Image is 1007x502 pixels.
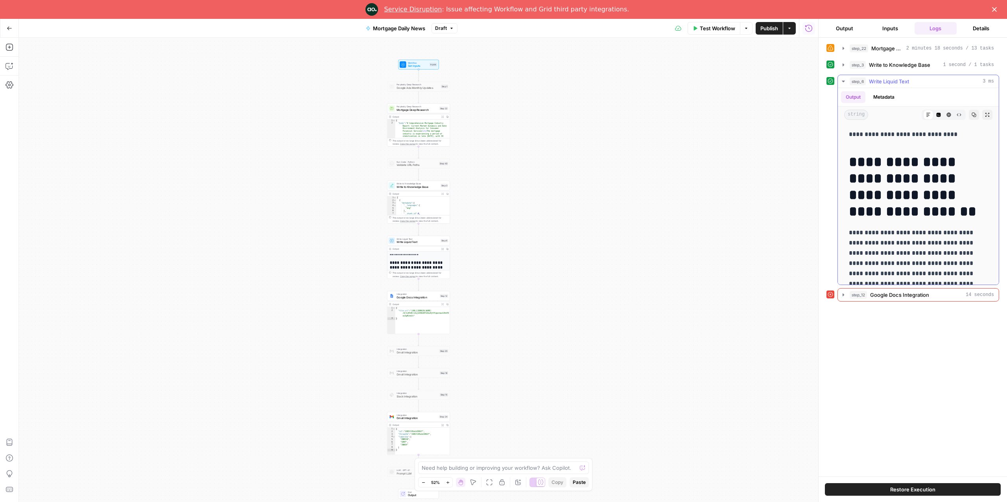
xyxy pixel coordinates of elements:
[408,493,435,497] span: Output
[418,279,419,291] g: Edge from step_6 to step_12
[393,436,395,438] span: Toggle code folding, rows 4 through 8
[387,438,395,441] div: 5
[387,309,395,317] div: 2
[838,42,999,55] button: 2 minutes 18 seconds / 13 tasks
[397,372,438,376] span: Gmail Integration
[387,60,450,70] div: WorkflowSet InputsInputs
[387,467,450,477] div: LLM · GPT-4.1Prompt LLMStep 49
[387,291,450,334] div: IntegrationGoogle Docs IntegrationStep 12Output{ "file_url":"[URL][DOMAIN_NAME] /d/1iE53EriVyjG45...
[397,292,438,296] span: Integration
[387,212,397,215] div: 7
[397,105,437,108] span: Perplexity Deep Research
[384,6,629,13] div: : Issue affecting Workflow and Grid third party integrations.
[394,204,396,207] span: Toggle code folding, rows 4 through 6
[387,120,395,122] div: 1
[838,88,999,285] div: 3 ms
[850,291,867,299] span: step_12
[418,334,419,346] g: Edge from step_12 to step_23
[397,182,439,185] span: Write to Knowledge Base
[387,346,450,356] div: IntegrationGmail IntegrationStep 23
[440,393,448,397] div: Step 15
[387,443,395,446] div: 7
[431,479,440,485] span: 52%
[439,349,448,353] div: Step 23
[393,139,448,146] div: This output is too large & has been abbreviated for review. to view the full content.
[551,479,563,486] span: Copy
[871,44,903,52] span: Mortgage Deep Research
[397,469,437,472] span: LLM · GPT-4.1
[394,197,396,199] span: Toggle code folding, rows 1 through 13
[439,107,448,110] div: Step 22
[390,294,394,298] img: Instagram%20post%20-%201%201.png
[393,120,395,122] span: Toggle code folding, rows 1 through 3
[441,184,448,187] div: Step 3
[418,169,419,180] g: Edge from step_43 to step_3
[387,368,450,378] div: IntegrationGmail IntegrationStep 18
[397,86,439,90] span: Google Ads Monthly Updates
[440,371,448,375] div: Step 18
[393,247,439,250] div: Output
[387,390,450,400] div: IntegrationSlack IntegrationStep 15
[869,61,930,69] span: Write to Knowledge Base
[435,25,447,32] span: Draft
[397,348,437,351] span: Integration
[570,477,589,487] button: Paste
[439,415,448,418] div: Step 24
[387,159,450,169] div: Run Code · PythonValidate URL PathsStep 43
[387,103,450,146] div: Perplexity Deep ResearchMortgage Deep ResearchStep 22Output{ "body":"# Comprehensive Mortgage Ind...
[838,59,999,71] button: 1 second / 1 tasks
[397,295,438,299] span: Google Docs Integration
[387,307,395,309] div: 1
[387,317,395,320] div: 3
[384,6,442,13] a: Service Disruption
[394,199,396,202] span: Toggle code folding, rows 2 through 12
[387,489,450,499] div: EndOutput
[841,91,865,103] button: Output
[397,350,437,354] span: Gmail Integration
[548,477,566,487] button: Copy
[400,220,415,222] span: Copy the output
[390,371,394,375] img: gmail%20(1).png
[700,24,735,32] span: Test Workflow
[397,83,439,86] span: Perplexity Deep Research
[390,393,394,397] img: Slack-mark-RGB.png
[400,143,415,145] span: Copy the output
[397,394,438,398] span: Slack Integration
[397,237,439,240] span: Write Liquid Text
[960,22,1002,35] button: Details
[387,197,397,199] div: 1
[844,110,868,120] span: string
[688,22,740,35] button: Test Workflow
[943,61,994,68] span: 1 second / 1 tasks
[393,303,439,306] div: Output
[869,77,909,85] span: Write Liquid Text
[869,22,911,35] button: Inputs
[387,202,397,204] div: 3
[760,24,778,32] span: Publish
[850,77,866,85] span: step_6
[387,210,397,212] div: 6
[756,22,783,35] button: Publish
[870,291,929,299] span: Google Docs Integration
[983,78,994,85] span: 3 ms
[418,455,419,467] g: Edge from step_24 to step_49
[397,108,437,112] span: Mortgage Deep Research
[418,400,419,412] g: Edge from step_15 to step_24
[387,449,395,452] div: 9
[387,204,397,207] div: 4
[850,44,868,52] span: step_22
[441,239,448,243] div: Step 6
[393,428,395,430] span: Toggle code folding, rows 1 through 9
[394,202,396,204] span: Toggle code folding, rows 3 through 11
[390,349,394,353] img: gmail%20(1).png
[393,216,448,223] div: This output is too large & has been abbreviated for review. to view the full content.
[397,392,438,395] span: Integration
[390,415,394,419] img: gmail%20(1).png
[408,61,428,64] span: Workflow
[397,163,437,167] span: Validate URL Paths
[906,45,994,52] span: 2 minutes 18 seconds / 13 tasks
[393,423,439,427] div: Output
[418,70,419,81] g: Edge from start to step_1
[393,271,448,278] div: This output is too large & has been abbreviated for review. to view the full content.
[397,416,437,420] span: Gmail Integration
